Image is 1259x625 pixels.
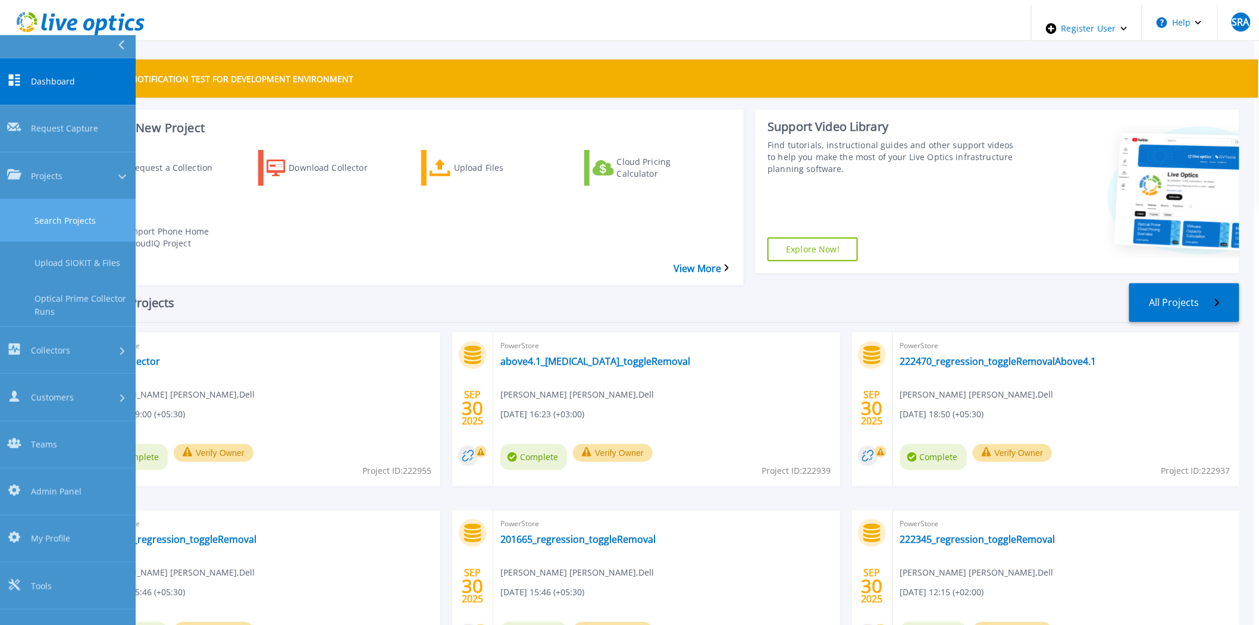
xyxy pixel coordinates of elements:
span: Tools [31,580,52,592]
div: Register User [1032,5,1142,52]
button: Verify Owner [174,444,253,462]
span: PowerStore [101,339,433,352]
span: [DATE] 12:15 (+02:00) [900,586,984,599]
div: Support Video Library [768,119,1015,135]
a: 222385_regression_toggleRemoval [101,533,256,545]
div: Find tutorials, instructional guides and other support videos to help you make the most of your L... [768,139,1015,175]
span: [DATE] 16:23 (+03:00) [500,408,584,421]
span: [PERSON_NAME] [PERSON_NAME] , Dell [500,388,654,401]
span: [PERSON_NAME] [PERSON_NAME] , Dell [900,566,1054,579]
h3: Start a New Project [95,121,729,135]
span: [DATE] 19:00 (+05:30) [101,408,185,421]
span: [PERSON_NAME] [PERSON_NAME] , Dell [500,566,654,579]
a: 222345_regression_toggleRemoval [900,533,1056,545]
a: above4.1_[MEDICAL_DATA]_toggleRemoval [500,355,690,367]
span: [DATE] 15:46 (+05:30) [101,586,185,599]
a: All Projects [1129,283,1239,322]
a: Cloud Pricing Calculator [584,150,728,186]
a: 222470_regression_toggleRemovalAbove4.1 [900,355,1097,367]
span: 30 [462,581,483,591]
p: THIS IS A NOTIFICATION TEST FOR DEVELOPMENT ENVIRONMENT [93,73,353,85]
div: Import Phone Home CloudIQ Project [128,223,223,252]
div: Request a Collection [129,153,224,183]
span: [DATE] 15:46 (+05:30) [500,586,584,599]
div: Cloud Pricing Calculator [617,153,712,183]
span: [DATE] 18:50 (+05:30) [900,408,984,421]
span: Dashboard [31,75,75,87]
span: Complete [900,444,967,470]
span: Project ID: 222955 [362,464,431,477]
button: Verify Owner [573,444,653,462]
span: Projects [31,170,62,182]
div: SEP 2025 [461,386,484,430]
a: Download Collector [258,150,402,186]
span: Project ID: 222937 [1161,464,1230,477]
a: Explore Now! [768,237,858,261]
div: Upload Files [454,153,549,183]
button: Help [1142,5,1217,40]
div: Download Collector [289,153,384,183]
span: 30 [862,403,883,413]
span: My Profile [31,533,70,545]
a: Upload Files [421,150,565,186]
button: Verify Owner [973,444,1053,462]
div: SEP 2025 [861,564,884,608]
span: [PERSON_NAME] [PERSON_NAME] , Dell [900,388,1054,401]
span: Project ID: 222939 [762,464,831,477]
span: PowerStore [101,517,433,530]
span: Complete [500,444,567,470]
span: Collectors [31,344,70,357]
a: Request a Collection [95,150,239,186]
span: [PERSON_NAME] [PERSON_NAME] , Dell [101,388,255,401]
span: Admin Panel [31,485,82,498]
span: PowerStore [900,339,1232,352]
span: PowerStore [500,339,832,352]
span: PowerStore [500,517,832,530]
a: View More [674,263,729,274]
span: Teams [31,438,57,451]
div: SEP 2025 [861,386,884,430]
span: 30 [862,581,883,591]
span: Customers [31,391,74,404]
span: 30 [462,403,483,413]
span: [PERSON_NAME] [PERSON_NAME] , Dell [101,566,255,579]
a: 201665_regression_toggleRemoval [500,533,656,545]
span: PowerStore [900,517,1232,530]
span: SRA [1232,17,1249,27]
div: SEP 2025 [461,564,484,608]
span: Request Capture [31,123,98,135]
